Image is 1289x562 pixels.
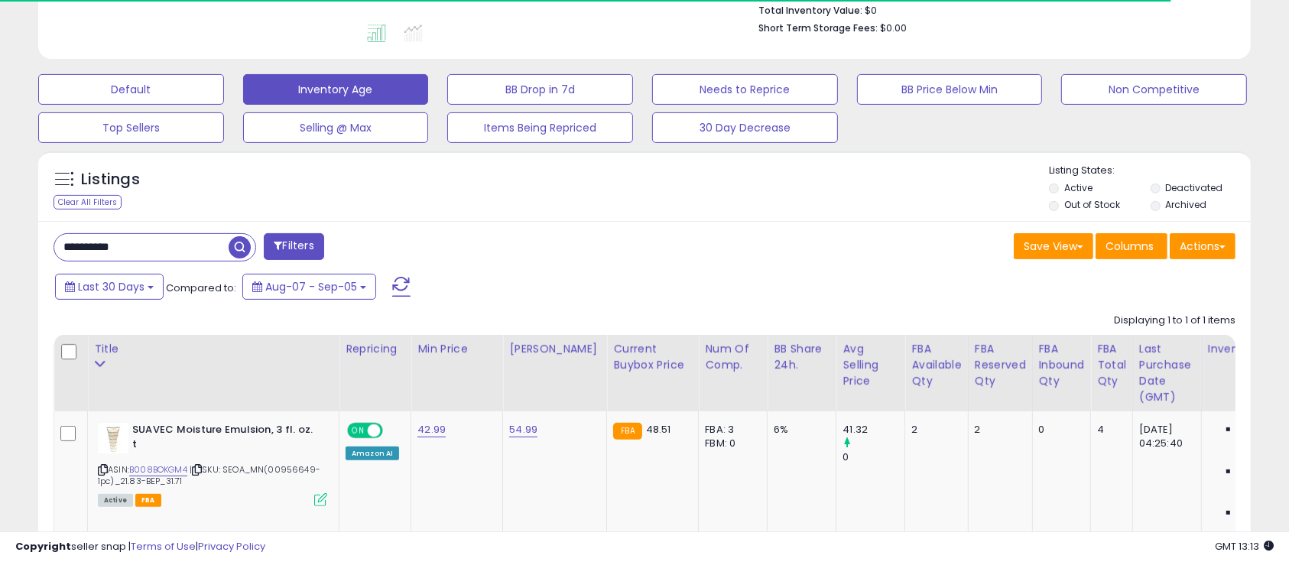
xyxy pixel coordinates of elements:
[346,341,404,357] div: Repricing
[1165,181,1222,194] label: Deactivated
[198,539,265,554] a: Privacy Policy
[1014,233,1093,259] button: Save View
[81,169,140,190] h5: Listings
[652,74,838,105] button: Needs to Reprice
[509,341,600,357] div: [PERSON_NAME]
[646,422,671,437] span: 48.51
[98,463,320,486] span: | SKU: SEOA_MN(00956649-1pc)_21.83-BEP_31.71
[613,341,692,373] div: Current Buybox Price
[1215,539,1274,554] span: 2025-10-6 13:13 GMT
[1097,341,1126,389] div: FBA Total Qty
[417,422,446,437] a: 42.99
[774,423,824,437] div: 6%
[243,112,429,143] button: Selling @ Max
[98,423,327,505] div: ASIN:
[132,423,318,455] b: SUAVEC Moisture Emulsion, 3 fl. oz. t
[911,341,961,389] div: FBA Available Qty
[705,341,761,373] div: Num of Comp.
[652,112,838,143] button: 30 Day Decrease
[1170,233,1235,259] button: Actions
[758,21,878,34] b: Short Term Storage Fees:
[98,494,133,507] span: All listings currently available for purchase on Amazon
[705,437,755,450] div: FBM: 0
[1106,239,1154,254] span: Columns
[1064,198,1120,211] label: Out of Stock
[349,424,368,437] span: ON
[880,21,907,35] span: $0.00
[94,341,333,357] div: Title
[38,112,224,143] button: Top Sellers
[243,74,429,105] button: Inventory Age
[857,74,1043,105] button: BB Price Below Min
[98,423,128,453] img: 31mVhj5vb8L._SL40_.jpg
[447,74,633,105] button: BB Drop in 7d
[843,341,898,389] div: Avg Selling Price
[843,423,904,437] div: 41.32
[1064,181,1093,194] label: Active
[135,494,161,507] span: FBA
[758,4,862,17] b: Total Inventory Value:
[265,279,357,294] span: Aug-07 - Sep-05
[447,112,633,143] button: Items Being Repriced
[129,463,187,476] a: B008BOKGM4
[1039,341,1085,389] div: FBA inbound Qty
[1061,74,1247,105] button: Non Competitive
[15,540,265,554] div: seller snap | |
[1097,423,1121,437] div: 4
[38,74,224,105] button: Default
[613,423,641,440] small: FBA
[346,447,399,460] div: Amazon AI
[705,423,755,437] div: FBA: 3
[15,539,71,554] strong: Copyright
[843,450,904,464] div: 0
[264,233,323,260] button: Filters
[1139,423,1190,450] div: [DATE] 04:25:40
[774,341,830,373] div: BB Share 24h.
[54,195,122,210] div: Clear All Filters
[1039,423,1080,437] div: 0
[131,539,196,554] a: Terms of Use
[1139,341,1195,405] div: Last Purchase Date (GMT)
[1165,198,1206,211] label: Archived
[381,424,405,437] span: OFF
[1114,313,1235,328] div: Displaying 1 to 1 of 1 items
[911,423,956,437] div: 2
[55,274,164,300] button: Last 30 Days
[417,341,496,357] div: Min Price
[78,279,144,294] span: Last 30 Days
[166,281,236,295] span: Compared to:
[509,422,537,437] a: 54.99
[242,274,376,300] button: Aug-07 - Sep-05
[1096,233,1167,259] button: Columns
[1049,164,1250,178] p: Listing States:
[975,423,1021,437] div: 2
[975,341,1026,389] div: FBA Reserved Qty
